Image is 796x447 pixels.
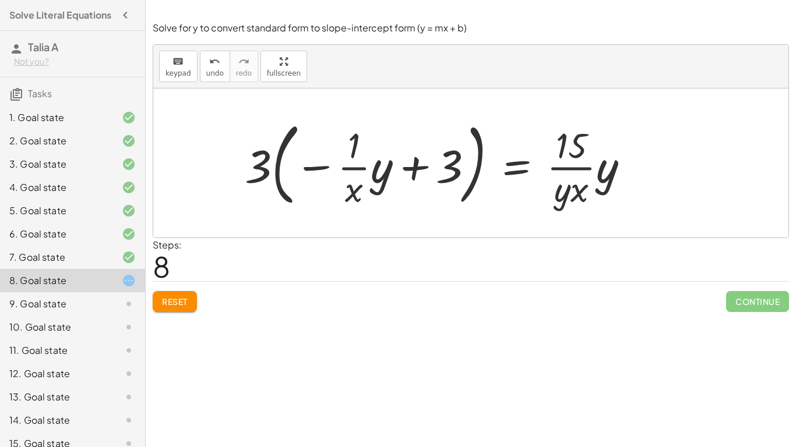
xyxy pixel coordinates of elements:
div: 13. Goal state [9,390,103,404]
p: Solve for y to convert standard form to slope-intercept form (y = mx + b) [153,22,789,35]
i: Task not started. [122,320,136,334]
i: Task not started. [122,367,136,381]
i: Task finished and correct. [122,180,136,194]
div: Not you? [14,56,136,68]
button: fullscreen [260,51,307,82]
div: 6. Goal state [9,227,103,241]
div: 5. Goal state [9,204,103,218]
button: undoundo [200,51,230,82]
span: fullscreen [267,69,301,77]
i: Task finished and correct. [122,204,136,218]
i: Task finished and correct. [122,111,136,125]
div: 11. Goal state [9,343,103,357]
span: redo [236,69,252,77]
i: Task finished and correct. [122,227,136,241]
div: 9. Goal state [9,297,103,311]
label: Steps: [153,239,182,251]
div: 10. Goal state [9,320,103,334]
span: keypad [165,69,191,77]
button: redoredo [230,51,258,82]
div: 12. Goal state [9,367,103,381]
div: 2. Goal state [9,134,103,148]
div: 4. Goal state [9,180,103,194]
span: undo [206,69,224,77]
button: Reset [153,291,197,312]
div: 3. Goal state [9,157,103,171]
div: 7. Goal state [9,250,103,264]
i: redo [238,55,249,69]
span: Tasks [28,87,52,100]
i: undo [209,55,220,69]
i: Task not started. [122,413,136,427]
span: Talia A [28,40,58,54]
i: Task not started. [122,297,136,311]
div: 1. Goal state [9,111,103,125]
div: 14. Goal state [9,413,103,427]
button: keyboardkeypad [159,51,198,82]
i: Task finished and correct. [122,134,136,148]
i: Task not started. [122,390,136,404]
i: Task finished and correct. [122,157,136,171]
i: Task started. [122,274,136,288]
div: 8. Goal state [9,274,103,288]
i: Task not started. [122,343,136,357]
h4: Solve Literal Equations [9,8,111,22]
i: keyboard [172,55,184,69]
span: Reset [162,296,188,307]
span: 8 [153,249,170,284]
i: Task finished and correct. [122,250,136,264]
